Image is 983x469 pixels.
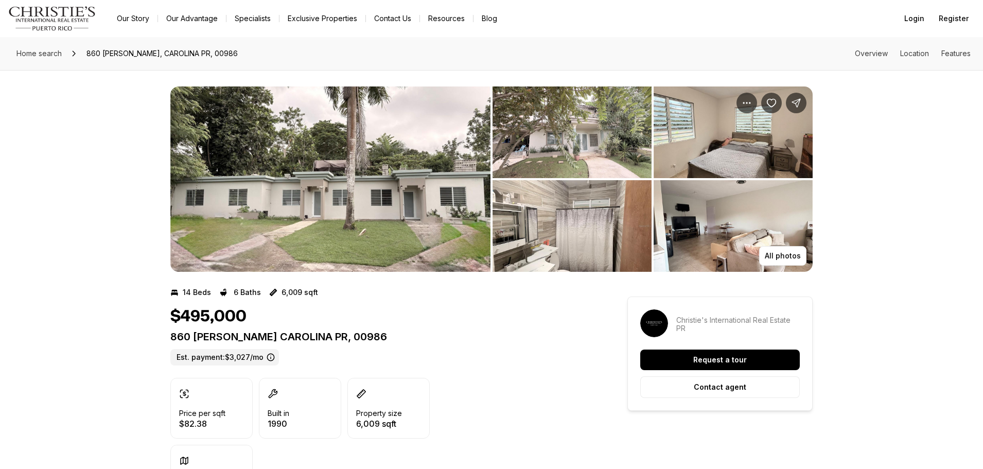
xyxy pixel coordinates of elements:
[170,331,590,343] p: 860 [PERSON_NAME] CAROLINA PR, 00986
[282,288,318,297] p: 6,009 sqft
[654,180,813,272] button: View image gallery
[640,376,800,398] button: Contact agent
[268,420,289,428] p: 1990
[268,409,289,418] p: Built in
[473,11,505,26] a: Blog
[736,93,757,113] button: Property options
[493,86,813,272] li: 2 of 4
[183,288,211,297] p: 14 Beds
[82,45,242,62] span: 860 [PERSON_NAME], CAROLINA PR, 00986
[939,14,969,23] span: Register
[366,11,419,26] button: Contact Us
[654,86,813,178] button: View image gallery
[356,409,402,418] p: Property size
[759,246,806,266] button: All photos
[786,93,806,113] button: Share Property: 860 MARTIN GONZALEZ
[16,49,62,58] span: Home search
[941,49,971,58] a: Skip to: Features
[900,49,929,58] a: Skip to: Location
[170,86,813,272] div: Listing Photos
[676,316,800,333] p: Christie's International Real Estate PR
[12,45,66,62] a: Home search
[170,86,490,272] button: View image gallery
[493,86,652,178] button: View image gallery
[234,288,261,297] p: 6 Baths
[855,49,888,58] a: Skip to: Overview
[279,11,365,26] a: Exclusive Properties
[933,8,975,29] button: Register
[179,420,225,428] p: $82.38
[356,420,402,428] p: 6,009 sqft
[898,8,931,29] button: Login
[170,349,279,366] label: Est. payment: $3,027/mo
[761,93,782,113] button: Save Property: 860 MARTIN GONZALEZ
[109,11,157,26] a: Our Story
[226,11,279,26] a: Specialists
[420,11,473,26] a: Resources
[765,252,801,260] p: All photos
[170,307,247,326] h1: $495,000
[170,86,490,272] li: 1 of 4
[8,6,96,31] img: logo
[855,49,971,58] nav: Page section menu
[694,383,746,391] p: Contact agent
[640,350,800,370] button: Request a tour
[158,11,226,26] a: Our Advantage
[904,14,924,23] span: Login
[693,356,747,364] p: Request a tour
[179,409,225,418] p: Price per sqft
[493,180,652,272] button: View image gallery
